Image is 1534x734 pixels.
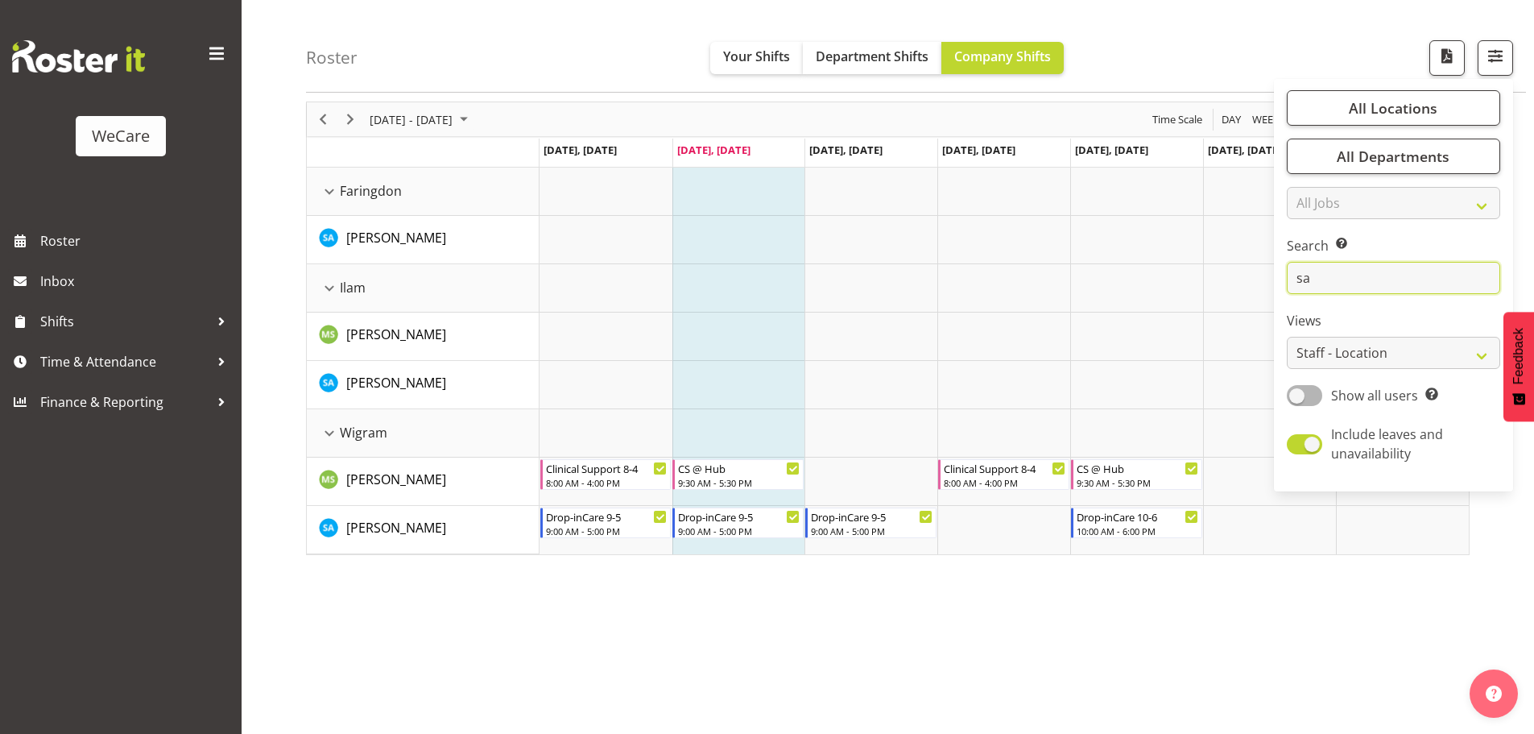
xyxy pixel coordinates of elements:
[678,476,800,489] div: 9:30 AM - 5:30 PM
[1287,90,1500,126] button: All Locations
[544,143,617,157] span: [DATE], [DATE]
[1220,110,1242,130] span: Day
[1287,139,1500,174] button: All Departments
[1208,143,1281,157] span: [DATE], [DATE]
[811,525,932,537] div: 9:00 AM - 5:00 PM
[1503,312,1534,421] button: Feedback - Show survey
[1071,459,1202,490] div: Mehreen Sardar"s event - CS @ Hub Begin From Friday, September 5, 2025 at 9:30:00 AM GMT+12:00 En...
[1077,460,1198,476] div: CS @ Hub
[340,181,402,201] span: Faringdon
[307,216,540,264] td: Sarah Abbott resource
[307,168,540,216] td: Faringdon resource
[540,168,1469,554] table: Timeline Week of September 2, 2025
[1511,328,1526,384] span: Feedback
[40,229,234,253] span: Roster
[803,42,941,74] button: Department Shifts
[346,471,446,488] span: [PERSON_NAME]
[811,508,932,525] div: Drop-inCare 9-5
[1151,110,1204,130] span: Time Scale
[340,423,387,442] span: Wigram
[942,143,1015,157] span: [DATE], [DATE]
[672,459,804,490] div: Mehreen Sardar"s event - CS @ Hub Begin From Tuesday, September 2, 2025 at 9:30:00 AM GMT+12:00 E...
[677,143,750,157] span: [DATE], [DATE]
[346,470,446,489] a: [PERSON_NAME]
[92,124,150,148] div: WeCare
[678,460,800,476] div: CS @ Hub
[1250,110,1283,130] button: Timeline Week
[710,42,803,74] button: Your Shifts
[954,48,1051,65] span: Company Shifts
[1331,425,1443,462] span: Include leaves and unavailability
[307,264,540,313] td: Ilam resource
[346,325,446,344] a: [PERSON_NAME]
[546,525,668,537] div: 9:00 AM - 5:00 PM
[40,390,209,414] span: Finance & Reporting
[367,110,475,130] button: September 01 - 07, 2025
[944,476,1065,489] div: 8:00 AM - 4:00 PM
[337,102,364,136] div: Next
[346,374,446,392] span: [PERSON_NAME]
[805,508,937,538] div: Sarah Abbott"s event - Drop-inCare 9-5 Begin From Wednesday, September 3, 2025 at 9:00:00 AM GMT+...
[540,459,672,490] div: Mehreen Sardar"s event - Clinical Support 8-4 Begin From Monday, September 1, 2025 at 8:00:00 AM ...
[1075,143,1148,157] span: [DATE], [DATE]
[368,110,454,130] span: [DATE] - [DATE]
[346,519,446,537] span: [PERSON_NAME]
[1287,236,1500,255] label: Search
[678,525,800,537] div: 9:00 AM - 5:00 PM
[1287,262,1500,294] input: Search
[546,508,668,525] div: Drop-inCare 9-5
[306,48,358,67] h4: Roster
[1077,476,1198,489] div: 9:30 AM - 5:30 PM
[1486,686,1502,702] img: help-xxl-2.png
[1349,98,1437,118] span: All Locations
[1150,110,1205,130] button: Time Scale
[312,110,334,130] button: Previous
[340,278,366,297] span: Ilam
[307,458,540,506] td: Mehreen Sardar resource
[938,459,1069,490] div: Mehreen Sardar"s event - Clinical Support 8-4 Begin From Thursday, September 4, 2025 at 8:00:00 A...
[307,409,540,458] td: Wigram resource
[1429,40,1465,76] button: Download a PDF of the roster according to the set date range.
[40,350,209,374] span: Time & Attendance
[40,269,234,293] span: Inbox
[346,229,446,247] span: [PERSON_NAME]
[1077,525,1198,537] div: 10:00 AM - 6:00 PM
[306,102,1470,555] div: Timeline Week of September 2, 2025
[1071,508,1202,538] div: Sarah Abbott"s event - Drop-inCare 10-6 Begin From Friday, September 5, 2025 at 10:00:00 AM GMT+1...
[307,506,540,554] td: Sarah Abbott resource
[1077,508,1198,525] div: Drop-inCare 10-6
[944,460,1065,476] div: Clinical Support 8-4
[309,102,337,136] div: Previous
[340,110,362,130] button: Next
[1331,387,1418,404] span: Show all users
[546,476,668,489] div: 8:00 AM - 4:00 PM
[40,309,209,334] span: Shifts
[672,508,804,538] div: Sarah Abbott"s event - Drop-inCare 9-5 Begin From Tuesday, September 2, 2025 at 9:00:00 AM GMT+12...
[1287,311,1500,330] label: Views
[346,518,446,537] a: [PERSON_NAME]
[816,48,928,65] span: Department Shifts
[346,373,446,392] a: [PERSON_NAME]
[678,508,800,525] div: Drop-inCare 9-5
[1251,110,1281,130] span: Week
[307,361,540,409] td: Sarah Abbott resource
[1337,147,1449,166] span: All Departments
[12,40,145,73] img: Rosterit website logo
[540,508,672,538] div: Sarah Abbott"s event - Drop-inCare 9-5 Begin From Monday, September 1, 2025 at 9:00:00 AM GMT+12:...
[1219,110,1244,130] button: Timeline Day
[346,326,446,343] span: [PERSON_NAME]
[546,460,668,476] div: Clinical Support 8-4
[1478,40,1513,76] button: Filter Shifts
[346,228,446,247] a: [PERSON_NAME]
[809,143,883,157] span: [DATE], [DATE]
[941,42,1064,74] button: Company Shifts
[307,313,540,361] td: Mehreen Sardar resource
[723,48,790,65] span: Your Shifts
